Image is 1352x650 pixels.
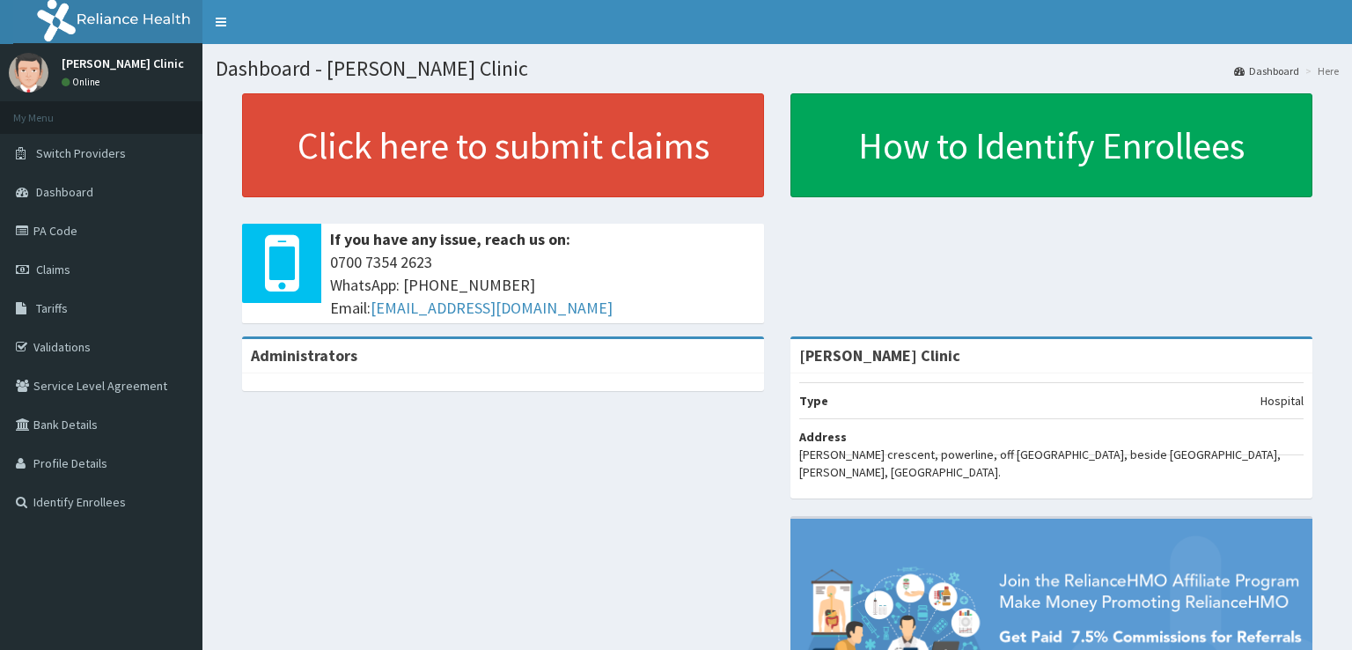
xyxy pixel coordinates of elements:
b: Administrators [251,345,357,366]
span: Claims [36,262,70,277]
span: Tariffs [36,300,68,316]
b: If you have any issue, reach us on: [330,229,570,249]
span: Switch Providers [36,145,126,161]
li: Here [1301,63,1339,78]
span: 0700 7354 2623 WhatsApp: [PHONE_NUMBER] Email: [330,251,755,319]
a: Online [62,76,104,88]
p: [PERSON_NAME] Clinic [62,57,184,70]
h1: Dashboard - [PERSON_NAME] Clinic [216,57,1339,80]
p: Hospital [1260,392,1304,410]
img: User Image [9,53,48,92]
a: How to Identify Enrollees [790,93,1312,197]
p: [PERSON_NAME] crescent, powerline, off [GEOGRAPHIC_DATA], beside [GEOGRAPHIC_DATA], [PERSON_NAME]... [799,446,1304,481]
a: Click here to submit claims [242,93,764,197]
b: Address [799,429,847,445]
a: Dashboard [1234,63,1299,78]
span: Dashboard [36,184,93,200]
b: Type [799,393,828,409]
a: [EMAIL_ADDRESS][DOMAIN_NAME] [371,298,613,318]
strong: [PERSON_NAME] Clinic [799,345,960,366]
